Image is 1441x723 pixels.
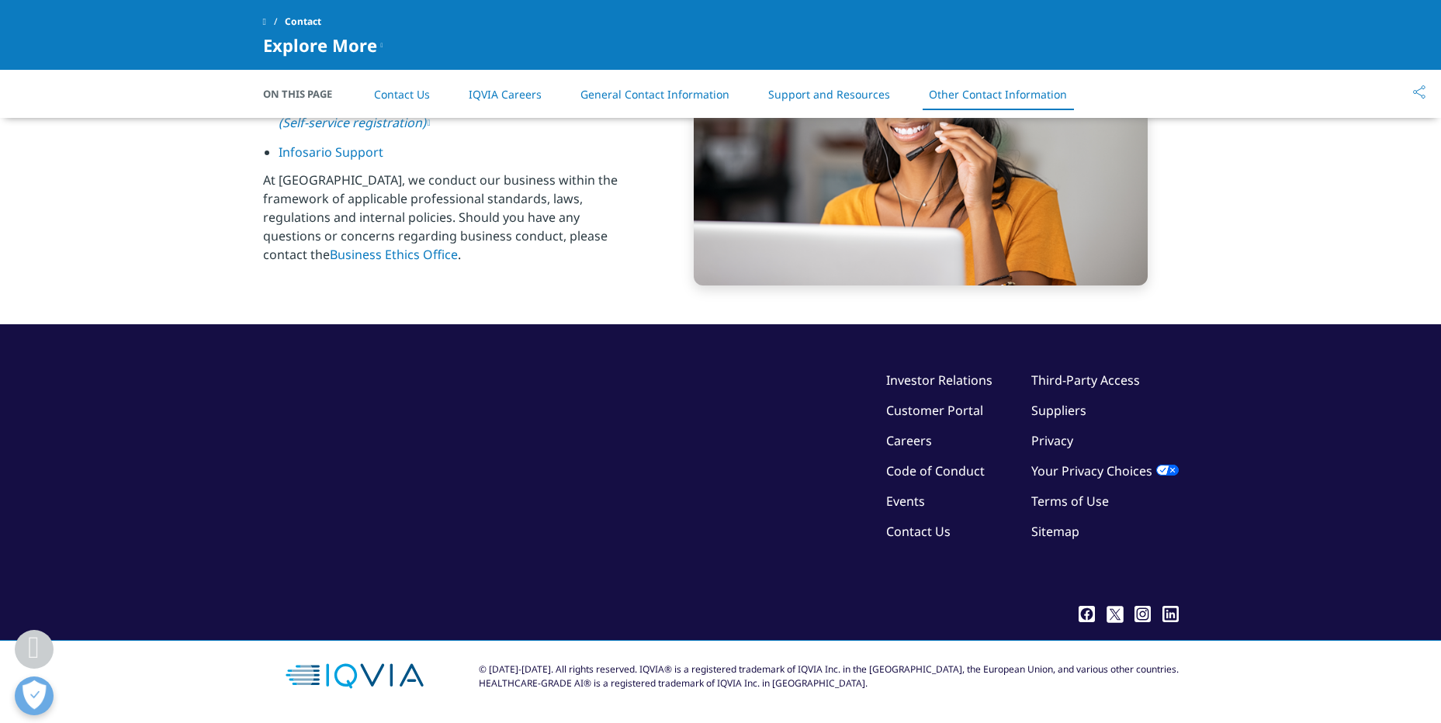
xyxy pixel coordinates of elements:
[263,36,377,54] span: Explore More
[1031,523,1079,540] a: Sitemap
[886,462,985,479] a: Code of Conduct
[580,87,729,102] a: General Contact Information
[15,676,54,715] button: 打开偏好
[469,87,542,102] a: IQVIA Careers
[768,87,890,102] a: Support and Resources
[330,246,458,263] a: Business Ethics Office
[886,432,932,449] a: Careers
[374,87,430,102] a: Contact Us
[279,114,426,131] em: (Self-service registration)
[886,372,992,389] a: Investor Relations
[263,171,639,273] p: At [GEOGRAPHIC_DATA], we conduct our business within the framework of applicable professional sta...
[886,402,983,419] a: Customer Portal
[929,87,1067,102] a: Other Contact Information
[1031,493,1109,510] a: Terms of Use
[479,662,1179,690] div: © [DATE]-[DATE]. All rights reserved. IQVIA® is a registered trademark of IQVIA Inc. in the [GEOG...
[886,523,951,540] a: Contact Us
[1031,372,1140,389] a: Third-Party Access
[1031,462,1179,479] a: Your Privacy Choices
[285,8,321,36] span: Contact
[1031,402,1086,419] a: Suppliers
[886,493,925,510] a: Events
[279,144,383,161] a: Infosario Support
[1031,432,1073,449] a: Privacy
[263,86,348,102] span: On This Page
